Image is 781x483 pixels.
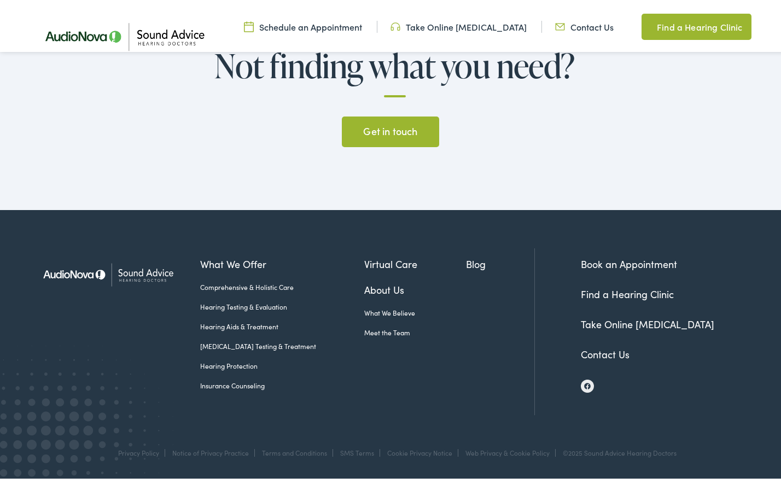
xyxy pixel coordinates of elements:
[200,339,365,348] a: [MEDICAL_DATA] Testing & Treatment
[584,380,591,387] img: Facebook icon, indicating the presence of the site or brand on the social media platform.
[364,280,466,294] a: About Us
[364,305,466,315] a: What We Believe
[200,319,365,329] a: Hearing Aids & Treatment
[581,284,674,298] a: Find a Hearing Clinic
[557,446,677,454] div: ©2025 Sound Advice Hearing Doctors
[198,45,592,95] h2: Not finding what you need?
[391,18,527,30] a: Take Online [MEDICAL_DATA]
[387,445,452,455] a: Cookie Privacy Notice
[581,345,630,358] a: Contact Us
[244,18,254,30] img: Calendar icon in a unique green color, symbolizing scheduling or date-related features.
[200,299,365,309] a: Hearing Testing & Evaluation
[200,378,365,388] a: Insurance Counseling
[200,254,365,269] a: What We Offer
[581,254,677,268] a: Book an Appointment
[364,254,466,269] a: Virtual Care
[244,18,362,30] a: Schedule an Appointment
[391,18,400,30] img: Headphone icon in a unique green color, suggesting audio-related services or features.
[581,315,714,328] a: Take Online [MEDICAL_DATA]
[200,280,365,289] a: Comprehensive & Holistic Care
[555,18,614,30] a: Contact Us
[200,358,365,368] a: Hearing Protection
[118,445,159,455] a: Privacy Policy
[466,254,534,269] a: Blog
[340,445,374,455] a: SMS Terms
[262,445,327,455] a: Terms and Conditions
[34,246,182,298] img: Sound Advice Hearing Doctors
[465,445,550,455] a: Web Privacy & Cookie Policy
[342,114,439,144] a: Get in touch
[642,11,751,37] a: Find a Hearing Clinic
[555,18,565,30] img: Icon representing mail communication in a unique green color, indicative of contact or communicat...
[642,18,651,31] img: Map pin icon in a unique green color, indicating location-related features or services.
[364,325,466,335] a: Meet the Team
[172,445,249,455] a: Notice of Privacy Practice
